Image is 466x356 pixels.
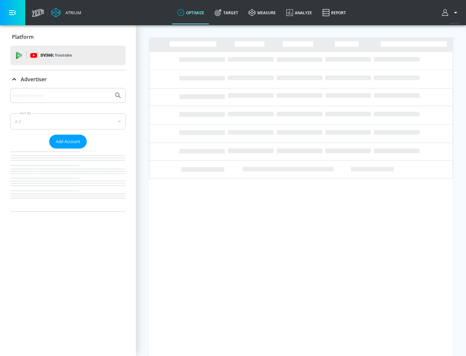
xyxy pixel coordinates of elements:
p: DV360: [40,52,72,59]
p: Platform [12,33,34,40]
div: Advertiser [10,88,126,211]
label: Sort By [18,111,32,115]
div: DV360: Youtube [10,46,126,65]
input: Search by name [13,91,111,100]
p: Advertiser [21,76,47,83]
a: Report [317,1,351,24]
a: Analyze [281,1,317,24]
a: Target [209,1,243,24]
a: measure [243,1,281,24]
div: Advertiser [10,70,126,88]
p: Youtube [55,52,72,59]
span: v 4.25.2 [450,21,460,25]
button: Add Account [49,135,87,149]
div: Atrium [63,10,81,16]
div: Platform [10,28,126,46]
a: Atrium [51,8,81,17]
span: Add Account [56,138,80,145]
a: optimize [172,1,209,24]
nav: list of Advertiser [10,149,126,211]
div: A-Z [10,113,126,129]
